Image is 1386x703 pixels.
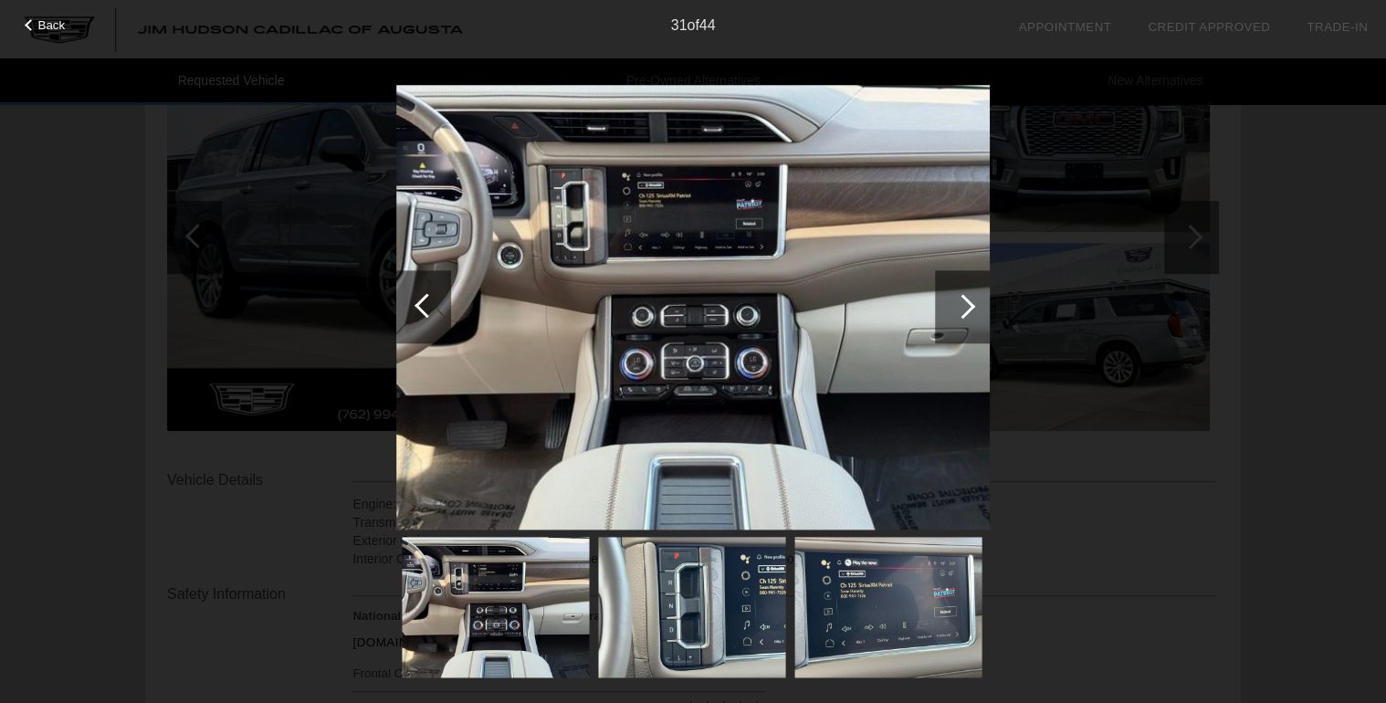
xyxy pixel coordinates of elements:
[1148,20,1270,34] a: Credit Approved
[671,17,688,33] span: 31
[396,85,990,530] img: 6a37f7dc5bab935588c4da695960e2ae.jpg
[402,538,589,678] img: 6a37f7dc5bab935588c4da695960e2ae.jpg
[794,538,982,678] img: 5d83704b593f565216a27e9c198ee7fb.jpg
[38,18,66,32] span: Back
[1307,20,1368,34] a: Trade-In
[699,17,716,33] span: 44
[1018,20,1111,34] a: Appointment
[598,538,785,678] img: 3eac57ea53358f28d6a852e65d71451d.jpg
